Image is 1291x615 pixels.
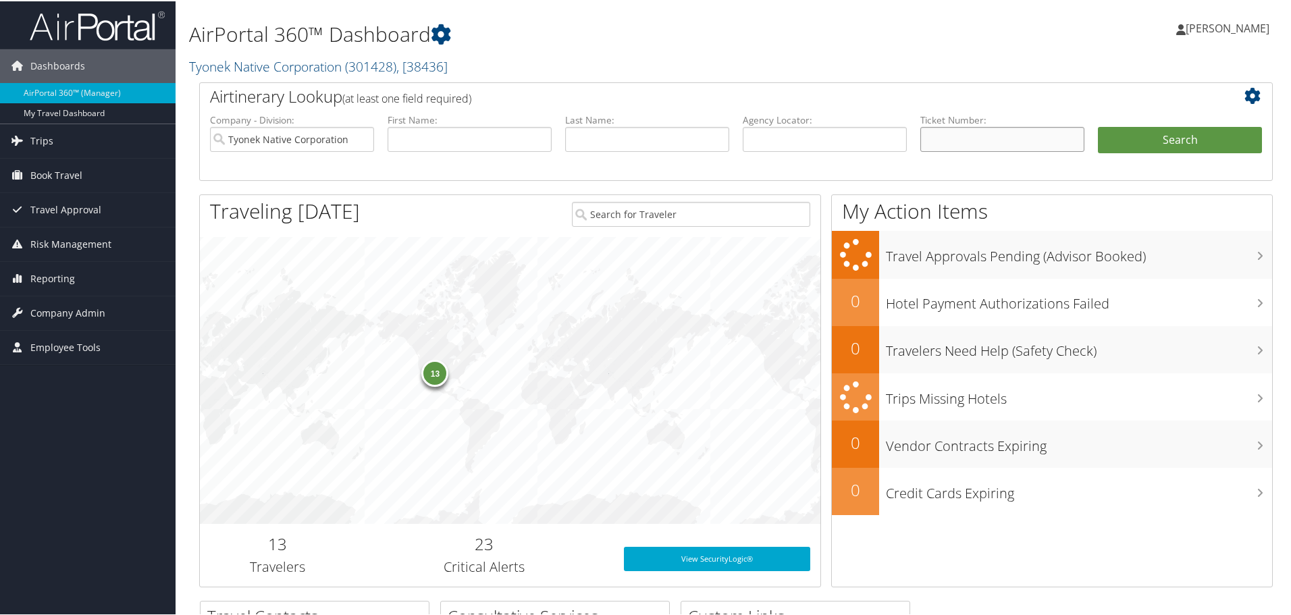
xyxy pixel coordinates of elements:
[572,200,810,225] input: Search for Traveler
[832,372,1272,420] a: Trips Missing Hotels
[30,261,75,294] span: Reporting
[210,196,360,224] h1: Traveling [DATE]
[30,329,101,363] span: Employee Tools
[365,556,604,575] h3: Critical Alerts
[886,333,1272,359] h3: Travelers Need Help (Safety Check)
[210,531,345,554] h2: 13
[1186,20,1269,34] span: [PERSON_NAME]
[832,230,1272,277] a: Travel Approvals Pending (Advisor Booked)
[832,466,1272,514] a: 0Credit Cards Expiring
[624,545,810,570] a: View SecurityLogic®
[30,295,105,329] span: Company Admin
[365,531,604,554] h2: 23
[832,477,879,500] h2: 0
[388,112,552,126] label: First Name:
[30,48,85,82] span: Dashboards
[1176,7,1283,47] a: [PERSON_NAME]
[832,288,879,311] h2: 0
[832,196,1272,224] h1: My Action Items
[565,112,729,126] label: Last Name:
[210,556,345,575] h3: Travelers
[189,56,448,74] a: Tyonek Native Corporation
[30,157,82,191] span: Book Travel
[30,226,111,260] span: Risk Management
[30,9,165,41] img: airportal-logo.png
[421,358,448,385] div: 13
[30,192,101,225] span: Travel Approval
[210,84,1173,107] h2: Airtinerary Lookup
[342,90,471,105] span: (at least one field required)
[886,429,1272,454] h3: Vendor Contracts Expiring
[345,56,396,74] span: ( 301428 )
[920,112,1084,126] label: Ticket Number:
[832,430,879,453] h2: 0
[743,112,907,126] label: Agency Locator:
[1098,126,1262,153] button: Search
[396,56,448,74] span: , [ 38436 ]
[30,123,53,157] span: Trips
[886,286,1272,312] h3: Hotel Payment Authorizations Failed
[886,476,1272,502] h3: Credit Cards Expiring
[886,381,1272,407] h3: Trips Missing Hotels
[832,336,879,358] h2: 0
[210,112,374,126] label: Company - Division:
[832,277,1272,325] a: 0Hotel Payment Authorizations Failed
[832,419,1272,466] a: 0Vendor Contracts Expiring
[832,325,1272,372] a: 0Travelers Need Help (Safety Check)
[189,19,918,47] h1: AirPortal 360™ Dashboard
[886,239,1272,265] h3: Travel Approvals Pending (Advisor Booked)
